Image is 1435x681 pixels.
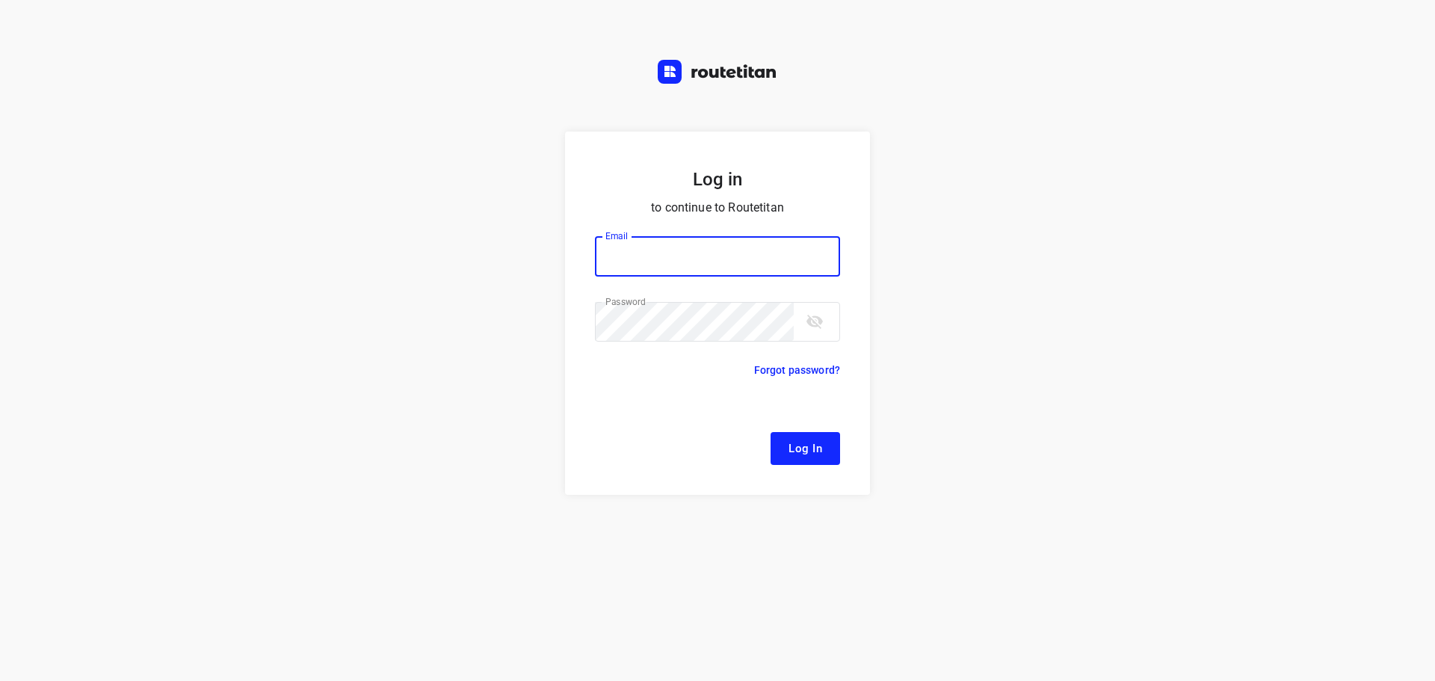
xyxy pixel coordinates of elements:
button: Log In [771,432,840,465]
p: to continue to Routetitan [595,197,840,218]
img: Routetitan [658,60,777,84]
h5: Log in [595,167,840,191]
span: Log In [789,439,822,458]
button: toggle password visibility [800,306,830,336]
p: Forgot password? [754,361,840,379]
